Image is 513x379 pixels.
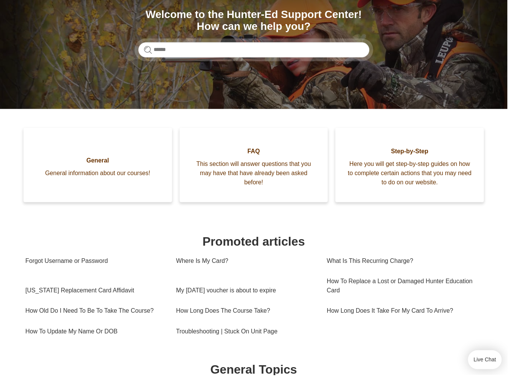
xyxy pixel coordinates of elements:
[178,283,319,304] a: My [DATE] voucher is about to expire
[26,325,167,345] a: How To Update My Name Or DOB
[351,148,478,158] span: Step-by-Step
[35,171,162,180] span: General information about our courses!
[178,253,319,274] a: Where Is My Card?
[26,283,167,304] a: [US_STATE] Replacement Card Affidavit
[351,161,478,189] span: Here you will get step-by-step guides on how to complete certain actions that you may need to do ...
[140,43,374,58] input: Search
[178,304,319,325] a: How Long Does The Course Take?
[330,274,483,304] a: How To Replace a Lost or Damaged Hunter Education Card
[182,129,332,204] a: FAQ This section will answer questions that you may have that have already been asked before!
[26,235,487,253] h1: Promoted articles
[193,148,320,158] span: FAQ
[24,129,174,204] a: General General information about our courses!
[26,304,167,325] a: How Old Do I Need To Be To Take The Course?
[473,354,507,373] button: Live Chat
[330,253,483,274] a: What Is This Recurring Charge?
[35,158,162,167] span: General
[140,9,374,33] h1: Welcome to the Hunter-Ed Support Center! How can we help you?
[193,161,320,189] span: This section will answer questions that you may have that have already been asked before!
[330,304,483,325] a: How Long Does It Take For My Card To Arrive?
[339,129,489,204] a: Step-by-Step Here you will get step-by-step guides on how to complete certain actions that you ma...
[26,253,167,274] a: Forgot Username or Password
[178,325,319,345] a: Troubleshooting | Stuck On Unit Page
